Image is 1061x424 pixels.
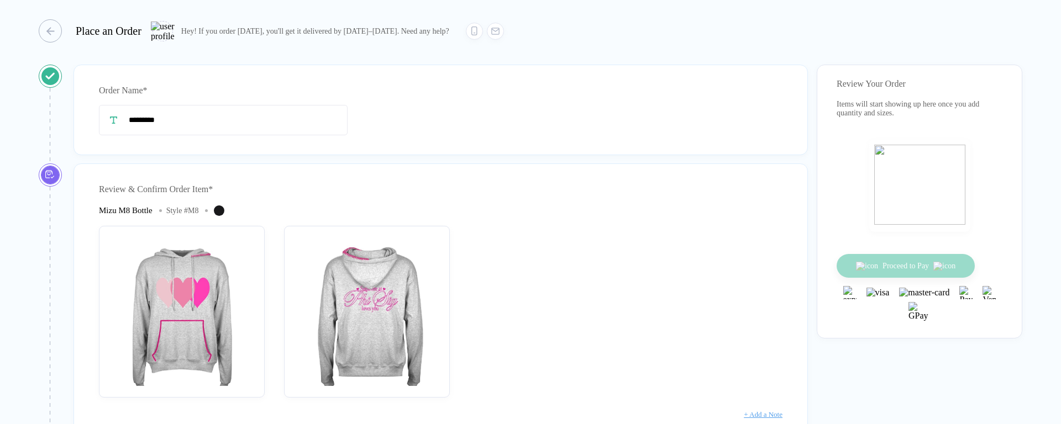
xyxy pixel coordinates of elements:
[76,25,141,38] div: Place an Order
[899,288,949,298] img: master-card
[181,26,449,36] div: Hey! If you order [DATE], you'll get it delivered by [DATE]–[DATE]. Need any help?
[983,286,996,299] img: Venmo
[874,145,965,225] img: shopping_bag.png
[99,82,782,99] div: Order Name
[744,410,782,418] span: + Add a Note
[837,79,1002,89] div: Review Your Order
[151,22,175,41] img: user profile
[104,231,259,386] img: 1758204897830jurgt_nt_front.png
[166,206,199,215] div: Style # M8
[866,288,890,298] img: visa
[99,181,782,198] div: Review & Confirm Order Item
[99,206,153,215] div: Mizu M8 Bottle
[908,302,931,324] img: GPay
[290,231,444,386] img: 1758204897830jfcav_nt_back.png
[837,100,1002,118] div: Items will start showing up here once you add quantity and sizes.
[843,286,857,299] img: express
[959,286,973,299] img: Paypal
[744,406,782,423] button: + Add a Note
